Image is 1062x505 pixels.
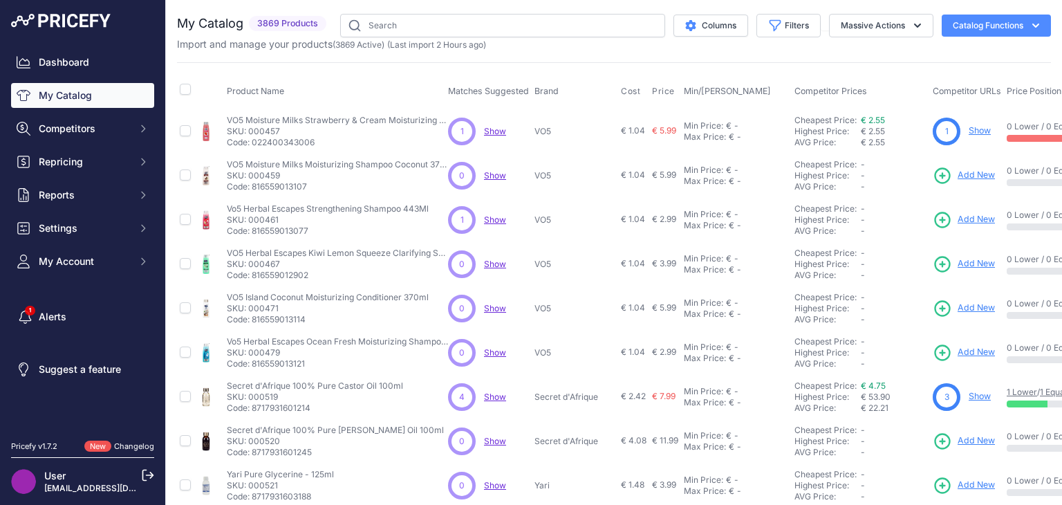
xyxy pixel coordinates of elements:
span: Show [484,303,506,313]
p: Secret d'Afrique 100% Pure [PERSON_NAME] Oil 100ml [227,425,444,436]
p: Secret d'Afrique [534,436,615,447]
div: - [734,309,741,320]
div: - [732,342,738,353]
a: Cheapest Price: [794,159,857,169]
div: Min Price: [684,297,723,309]
div: - [732,297,738,309]
div: € [726,430,732,441]
span: - [861,303,865,313]
div: Highest Price: [794,347,861,358]
p: Secret d'Afrique [534,392,615,403]
div: Highest Price: [794,480,861,491]
a: € 4.75 [861,380,886,391]
div: - [734,176,741,187]
a: Show [484,126,506,136]
a: 3869 Active [335,39,382,50]
span: Settings [39,221,129,235]
div: Min Price: [684,386,723,397]
div: - [732,475,738,486]
div: - [732,253,738,264]
div: Pricefy v1.7.2 [11,441,57,452]
div: Highest Price: [794,436,861,447]
div: € [729,309,734,320]
div: - [734,397,741,408]
p: Vo5 Herbal Escapes Ocean Fresh Moisturizing Shampoo 370Ml [227,336,448,347]
div: AVG Price: [794,358,861,369]
a: Changelog [114,441,154,451]
p: Yari Pure Glycerine - 125ml [227,469,334,480]
p: SKU: 000457 [227,126,448,137]
div: - [734,486,741,497]
span: Reports [39,188,129,202]
div: € [726,209,732,220]
span: Add New [958,479,995,492]
div: Max Price: [684,264,726,275]
span: - [861,336,865,347]
span: € 5.99 [652,302,676,313]
div: AVG Price: [794,314,861,325]
p: VO5 [534,214,615,226]
span: Add New [958,346,995,359]
span: - [861,425,865,435]
p: SKU: 000520 [227,436,444,447]
div: € [729,176,734,187]
span: - [861,181,865,192]
button: My Account [11,249,154,274]
a: Show [484,392,506,402]
a: Show [484,480,506,490]
p: VO5 [534,170,615,181]
span: - [861,314,865,324]
div: Min Price: [684,430,723,441]
p: Code: 816559013107 [227,181,448,192]
span: € 4.08 [621,435,646,446]
span: € 1.04 [621,347,645,357]
div: Max Price: [684,131,726,143]
span: New [84,441,111,452]
span: Show [484,436,506,446]
div: € [729,264,734,275]
p: Code: 816559013121 [227,358,448,369]
p: SKU: 000459 [227,170,448,181]
span: € 1.04 [621,258,645,268]
span: € 1.04 [621,302,645,313]
span: - [861,469,865,479]
div: - [732,430,738,441]
span: - [861,347,865,358]
p: Vo5 Herbal Escapes Strengthening Shampoo 443Ml [227,203,429,214]
p: VO5 [534,303,615,314]
button: Price [652,86,678,97]
div: € [726,342,732,353]
span: 1 [945,125,949,138]
div: € [729,220,734,231]
span: Add New [958,434,995,448]
span: € 2.55 [861,126,885,136]
div: Max Price: [684,176,726,187]
span: Add New [958,213,995,226]
nav: Sidebar [11,50,154,424]
a: User [44,470,66,481]
span: Competitor Prices [794,86,867,96]
div: Min Price: [684,165,723,176]
div: € [726,120,732,131]
div: € [726,475,732,486]
span: € 5.99 [652,125,676,136]
a: Cheapest Price: [794,115,857,125]
span: € 3.99 [652,258,676,268]
span: € 3.99 [652,479,676,490]
a: Add New [933,476,995,495]
p: VO5 Moisture Milks Moisturizing Shampoo Coconut 370ml [227,159,448,170]
a: Add New [933,166,995,185]
span: € 1.04 [621,169,645,180]
div: AVG Price: [794,447,861,458]
div: AVG Price: [794,491,861,502]
span: 0 [459,169,465,182]
span: - [861,358,865,369]
div: € 2.55 [861,137,927,148]
span: - [861,491,865,502]
div: - [734,131,741,143]
div: € [726,386,732,397]
span: (Last import 2 Hours ago) [387,39,486,50]
div: Highest Price: [794,126,861,137]
a: Cheapest Price: [794,292,857,302]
